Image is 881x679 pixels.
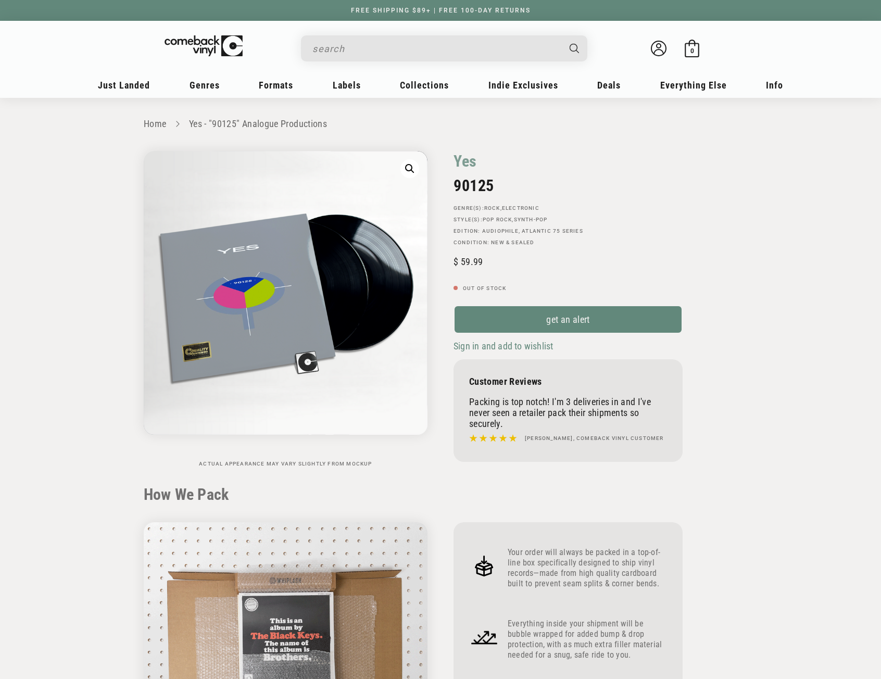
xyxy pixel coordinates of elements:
a: Home [144,118,166,129]
a: Synth-pop [514,217,548,222]
span: 59.99 [454,256,483,267]
media-gallery: Gallery Viewer [144,151,427,467]
span: Genres [190,80,220,91]
span: Deals [597,80,621,91]
span: Everything Else [660,80,727,91]
p: Condition: New & Sealed [454,240,683,246]
span: Info [766,80,783,91]
span: $ [454,256,458,267]
a: Audiophile [482,228,519,234]
img: Frame_4.png [469,551,499,581]
a: FREE SHIPPING $89+ | FREE 100-DAY RETURNS [341,7,541,14]
p: Out of stock [454,285,683,292]
p: STYLE(S): , [454,217,683,223]
p: Packing is top notch! I'm 3 deliveries in and I've never seen a retailer pack their shipments so ... [469,396,667,429]
span: Sign in and add to wishlist [454,341,553,351]
span: Labels [333,80,361,91]
p: Customer Reviews [469,376,667,387]
h4: [PERSON_NAME], Comeback Vinyl customer [525,434,664,443]
div: Search [301,35,587,61]
h2: 90125 [454,177,683,195]
nav: breadcrumbs [144,117,737,132]
button: Search [561,35,589,61]
input: search [312,38,559,59]
img: Frame_4_1.png [469,622,499,652]
a: Yes [454,151,477,171]
span: Just Landed [98,80,150,91]
span: 0 [690,47,694,55]
p: GENRE(S): , [454,205,683,211]
span: Collections [400,80,449,91]
a: Rock [484,205,500,211]
span: Indie Exclusives [488,80,558,91]
p: Your order will always be packed in a top-of-line box specifically designed to ship vinyl records... [508,547,667,589]
a: get an alert [454,305,683,334]
button: Sign in and add to wishlist [454,340,556,352]
a: Pop Rock [483,217,512,222]
span: Formats [259,80,293,91]
p: Actual appearance may vary slightly from mockup [144,461,427,467]
a: Electronic [502,205,539,211]
p: Edition: , Atlantic 75 Series [454,228,683,234]
img: star5.svg [469,432,517,445]
p: Everything inside your shipment will be bubble wrapped for added bump & drop protection, with as ... [508,619,667,660]
h2: How We Pack [144,485,737,504]
a: Yes - "90125" Analogue Productions [189,118,327,129]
